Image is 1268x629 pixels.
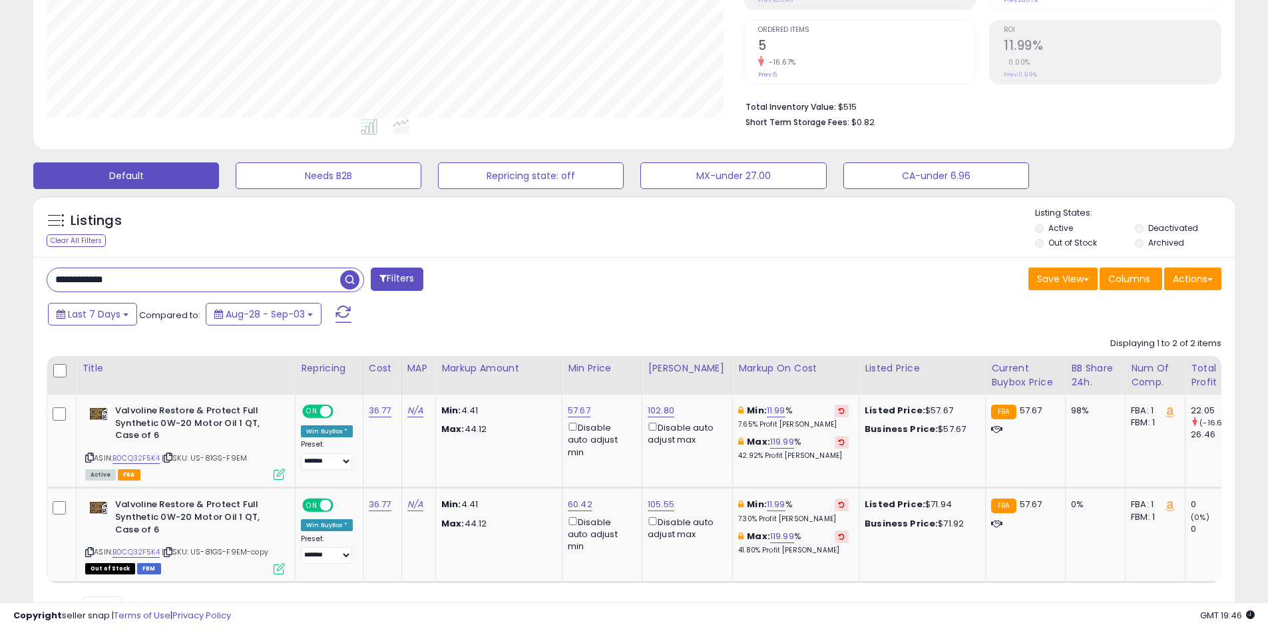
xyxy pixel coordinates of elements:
[85,469,116,481] span: All listings currently available for purchase on Amazon
[85,405,112,423] img: 41dY-aejjcL._SL40_.jpg
[770,530,794,543] a: 119.99
[441,423,465,435] strong: Max:
[1071,405,1115,417] div: 98%
[865,517,938,530] b: Business Price:
[865,518,975,530] div: $71.92
[1020,404,1042,417] span: 57.67
[568,361,636,375] div: Min Price
[47,234,106,247] div: Clear All Filters
[764,57,796,67] small: -16.67%
[371,268,423,291] button: Filters
[301,361,357,375] div: Repricing
[118,469,140,481] span: FBA
[331,500,353,511] span: OFF
[1191,405,1245,417] div: 22.05
[865,361,980,375] div: Listed Price
[407,404,423,417] a: N/A
[648,498,674,511] a: 105.55
[758,71,777,79] small: Prev: 6
[851,116,875,128] span: $0.82
[85,563,135,574] span: All listings that are currently out of stock and unavailable for purchase on Amazon
[1131,499,1175,511] div: FBA: 1
[1131,511,1175,523] div: FBM: 1
[112,453,160,464] a: B0CQ32F5K4
[991,405,1016,419] small: FBA
[738,405,849,429] div: %
[747,404,767,417] b: Min:
[407,361,430,375] div: MAP
[85,499,285,572] div: ASIN:
[438,162,624,189] button: Repricing state: off
[407,498,423,511] a: N/A
[1131,405,1175,417] div: FBA: 1
[1191,512,1209,523] small: (0%)
[1071,361,1120,389] div: BB Share 24h.
[865,404,925,417] b: Listed Price:
[369,361,396,375] div: Cost
[369,404,391,417] a: 36.77
[648,420,722,446] div: Disable auto adjust max
[767,404,785,417] a: 11.99
[747,435,770,448] b: Max:
[738,420,849,429] p: 7.65% Profit [PERSON_NAME]
[648,361,727,375] div: [PERSON_NAME]
[112,546,160,558] a: B0CQ32F5K4
[1004,57,1030,67] small: 0.00%
[1048,237,1097,248] label: Out of Stock
[206,303,321,325] button: Aug-28 - Sep-03
[991,361,1060,389] div: Current Buybox Price
[172,609,231,622] a: Privacy Policy
[738,361,853,375] div: Markup on Cost
[331,406,353,417] span: OFF
[745,116,849,128] b: Short Term Storage Fees:
[57,600,152,613] span: Show: entries
[1131,361,1179,389] div: Num of Comp.
[85,499,112,517] img: 41dY-aejjcL._SL40_.jpg
[226,308,305,321] span: Aug-28 - Sep-03
[1108,272,1150,286] span: Columns
[1020,498,1042,511] span: 57.67
[236,162,421,189] button: Needs B2B
[1035,207,1235,220] p: Listing States:
[1004,38,1221,56] h2: 11.99%
[843,162,1029,189] button: CA-under 6.96
[48,303,137,325] button: Last 7 Days
[865,499,975,511] div: $71.94
[745,98,1211,114] li: $515
[441,361,556,375] div: Markup Amount
[441,498,461,511] strong: Min:
[441,404,461,417] strong: Min:
[301,440,353,470] div: Preset:
[1164,268,1221,290] button: Actions
[738,436,849,461] div: %
[1071,499,1115,511] div: 0%
[1148,237,1184,248] label: Archived
[747,530,770,542] b: Max:
[137,563,161,574] span: FBM
[441,423,552,435] p: 44.12
[82,361,290,375] div: Title
[1131,417,1175,429] div: FBM: 1
[568,420,632,459] div: Disable auto adjust min
[1004,27,1221,34] span: ROI
[1191,361,1239,389] div: Total Profit
[115,405,277,445] b: Valvoline Restore & Protect Full Synthetic 0W-20 Motor Oil 1 QT, Case of 6
[738,515,849,524] p: 7.30% Profit [PERSON_NAME]
[865,498,925,511] b: Listed Price:
[1110,337,1221,350] div: Displaying 1 to 2 of 2 items
[568,404,590,417] a: 57.67
[1004,71,1037,79] small: Prev: 11.99%
[648,404,674,417] a: 102.80
[767,498,785,511] a: 11.99
[991,499,1016,513] small: FBA
[747,498,767,511] b: Min:
[304,406,320,417] span: ON
[162,546,268,557] span: | SKU: US-81GS-F9EM-copy
[85,405,285,479] div: ASIN:
[1028,268,1098,290] button: Save View
[738,530,849,555] div: %
[139,309,200,321] span: Compared to:
[758,38,975,56] h2: 5
[301,534,353,564] div: Preset:
[1100,268,1162,290] button: Columns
